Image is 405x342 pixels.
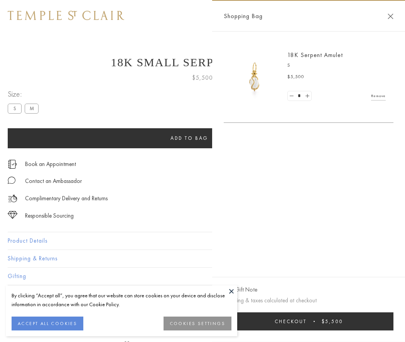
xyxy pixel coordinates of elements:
h1: 18K Small Serpent Amulet [8,56,397,69]
label: S [8,104,22,113]
div: Responsible Sourcing [25,211,74,221]
span: Checkout [275,318,307,325]
button: ACCEPT ALL COOKIES [12,317,83,330]
span: Add to bag [170,135,208,141]
img: Temple St. Clair [8,11,124,20]
div: By clicking “Accept all”, you agree that our website can store cookies on your device and disclos... [12,291,231,309]
button: Gifting [8,268,397,285]
img: MessageIcon-01_2.svg [8,176,15,184]
label: M [25,104,39,113]
a: 18K Serpent Amulet [287,51,343,59]
img: icon_appointment.svg [8,160,17,169]
button: COOKIES SETTINGS [164,317,231,330]
button: Add to bag [8,128,371,148]
div: Contact an Ambassador [25,176,82,186]
span: Size: [8,88,42,101]
span: $5,500 [322,318,343,325]
p: S [287,62,386,69]
a: Set quantity to 2 [303,91,311,101]
button: Close Shopping Bag [388,13,393,19]
img: icon_sourcing.svg [8,211,17,219]
span: Shopping Bag [224,11,263,21]
button: Shipping & Returns [8,250,397,267]
button: Checkout $5,500 [224,312,393,330]
button: Add Gift Note [224,285,257,295]
img: icon_delivery.svg [8,194,17,203]
span: $5,500 [192,73,213,83]
a: Remove [371,92,386,100]
img: P51836-E11SERPPV [231,54,278,100]
a: Book an Appointment [25,160,76,168]
p: Complimentary Delivery and Returns [25,194,108,203]
a: Set quantity to 0 [288,91,295,101]
button: Product Details [8,232,397,250]
p: Shipping & taxes calculated at checkout [224,296,393,305]
span: $5,500 [287,73,304,81]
